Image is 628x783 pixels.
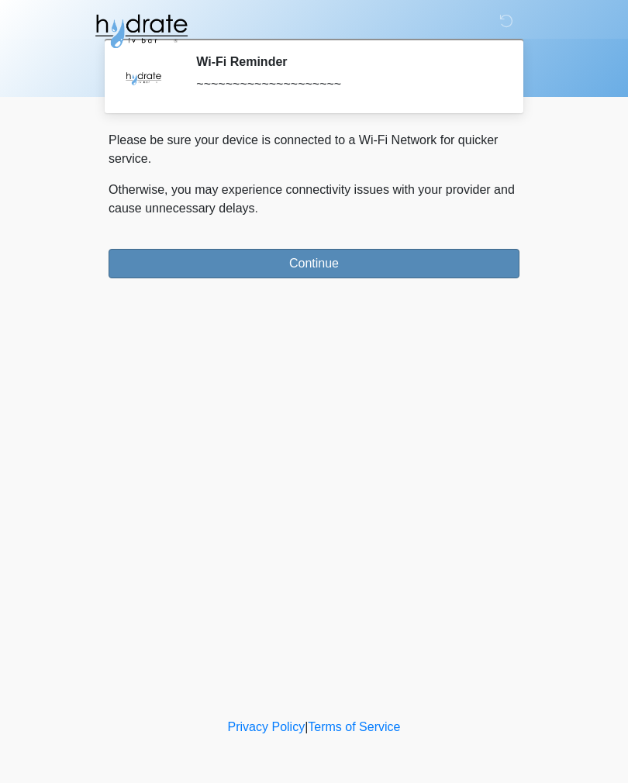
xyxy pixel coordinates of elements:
p: Otherwise, you may experience connectivity issues with your provider and cause unnecessary delays [109,181,519,218]
img: Agent Avatar [120,54,167,101]
a: Privacy Policy [228,720,305,733]
div: ~~~~~~~~~~~~~~~~~~~~ [196,75,496,94]
span: . [255,202,258,215]
a: Terms of Service [308,720,400,733]
button: Continue [109,249,519,278]
img: Hydrate IV Bar - Fort Collins Logo [93,12,189,50]
a: | [305,720,308,733]
p: Please be sure your device is connected to a Wi-Fi Network for quicker service. [109,131,519,168]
